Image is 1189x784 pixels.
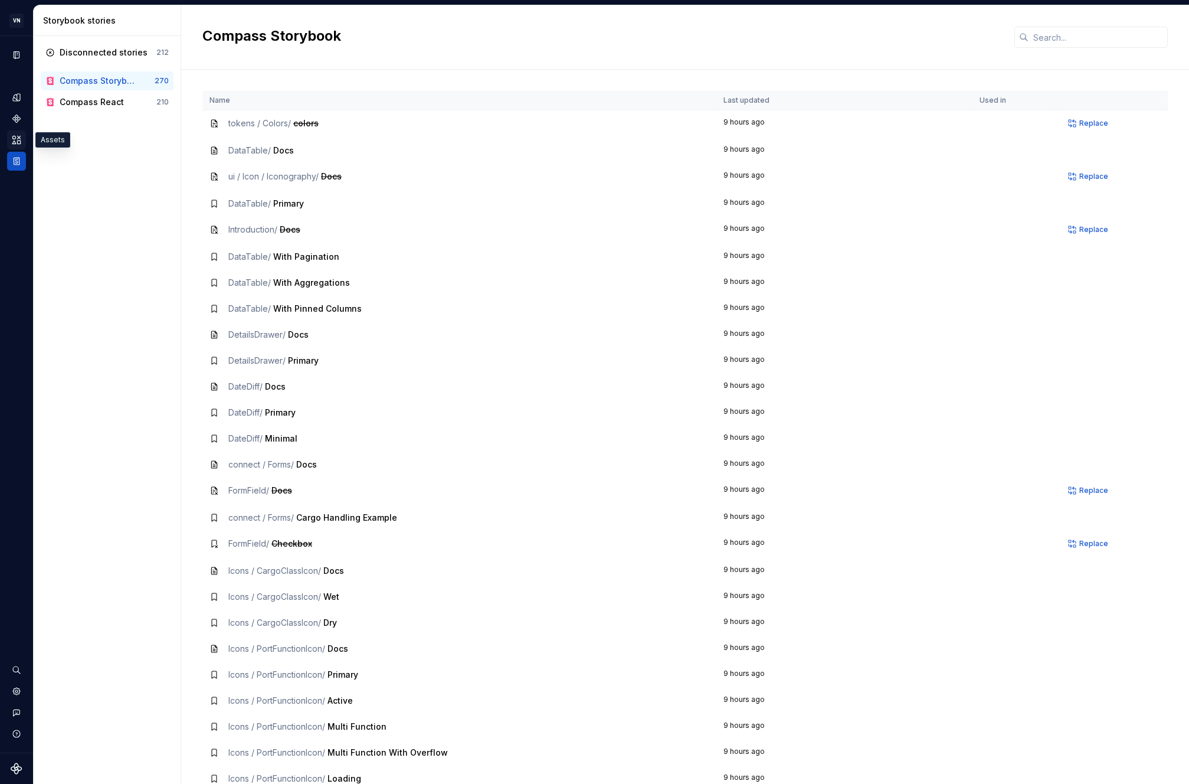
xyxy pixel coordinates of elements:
div: Compass Storybook [60,75,136,87]
span: Icons / PortFunctionIcon / [228,747,325,757]
span: Introduction / [228,224,277,234]
div: Contact support [7,703,26,722]
span: Docs [323,566,344,576]
span: Docs [321,171,342,181]
span: Primary [327,669,358,680]
a: Documentation [7,45,26,64]
span: DataTable / [228,251,271,262]
span: connect / Forms / [228,459,294,469]
td: 9 hours ago [716,322,972,348]
span: DateDiff / [228,381,263,391]
td: 9 hours ago [716,374,972,400]
span: DataTable / [228,198,271,208]
span: With Aggregations [273,277,350,288]
td: 9 hours ago [716,217,972,244]
span: DetailsDrawer / [228,355,286,365]
button: Replace [1064,221,1113,238]
td: 9 hours ago [716,688,972,714]
span: Icons / CargoClassIcon / [228,592,321,602]
div: Disconnected stories [60,47,148,58]
button: Replace [1064,482,1113,499]
h2: Compass Storybook [202,27,1000,45]
td: 9 hours ago [716,636,972,662]
span: Icons / PortFunctionIcon / [228,695,325,705]
span: colors [293,118,319,128]
span: Docs [265,381,286,391]
span: Docs [288,329,309,339]
span: Docs [327,643,348,654]
span: Wet [323,592,339,602]
td: 9 hours ago [716,164,972,191]
div: 212 [156,48,169,57]
span: Docs [271,485,292,495]
td: 9 hours ago [716,478,972,505]
td: 9 hours ago [716,191,972,217]
button: Replace [1064,168,1113,185]
td: 9 hours ago [716,714,972,740]
a: Storybook stories [7,152,26,171]
th: Name [202,91,716,110]
span: Icons / PortFunctionIcon / [228,721,325,731]
span: connect / Forms / [228,512,294,522]
td: 9 hours ago [716,531,972,558]
td: 9 hours ago [716,270,972,296]
td: 9 hours ago [716,505,972,531]
td: 9 hours ago [716,452,972,478]
th: Last updated [716,91,972,110]
a: Settings [7,682,26,701]
div: Assets [35,132,70,148]
span: tokens / Colors / [228,118,291,128]
span: Multi Function With Overflow [327,747,448,757]
span: Icons / PortFunctionIcon / [228,669,325,680]
a: Assets [7,130,26,149]
span: Active [327,695,353,705]
td: 9 hours ago [716,426,972,452]
span: With Pinned Columns [273,303,362,313]
a: Components [7,109,26,128]
div: Design tokens [7,88,26,107]
span: Primary [265,407,296,417]
td: 9 hours ago [716,740,972,766]
td: 9 hours ago [716,558,972,584]
span: ui / Icon / Iconography / [228,171,319,181]
td: 9 hours ago [716,138,972,164]
a: Compass React210 [41,93,173,112]
button: VN [2,8,31,33]
span: Primary [288,355,319,365]
span: With Pagination [273,251,339,262]
input: Search... [1028,27,1168,48]
a: Compass Storybook270 [41,71,173,90]
td: 9 hours ago [716,610,972,636]
span: Docs [273,145,294,155]
span: DetailsDrawer / [228,329,286,339]
span: Dry [323,618,337,628]
td: 9 hours ago [716,296,972,322]
span: Replace [1079,119,1108,128]
span: Icons / PortFunctionIcon / [228,773,325,783]
span: FormField / [228,485,269,495]
span: Icons / CargoClassIcon / [228,618,321,628]
span: Icons / CargoClassIcon / [228,566,321,576]
svg: Supernova Logo [11,763,22,775]
span: Replace [1079,172,1108,181]
span: FormField / [228,538,269,548]
span: Icons / PortFunctionIcon / [228,643,325,654]
span: DataTable / [228,277,271,288]
span: Docs [280,224,300,234]
td: 9 hours ago [716,400,972,426]
div: 210 [156,97,169,107]
span: Checkbox [271,538,312,548]
a: Disconnected stories212 [41,43,173,62]
div: 270 [155,76,169,86]
td: 9 hours ago [716,662,972,688]
div: Storybook stories [43,15,176,27]
span: DataTable / [228,303,271,313]
div: VN [9,14,24,28]
span: Replace [1079,225,1108,234]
